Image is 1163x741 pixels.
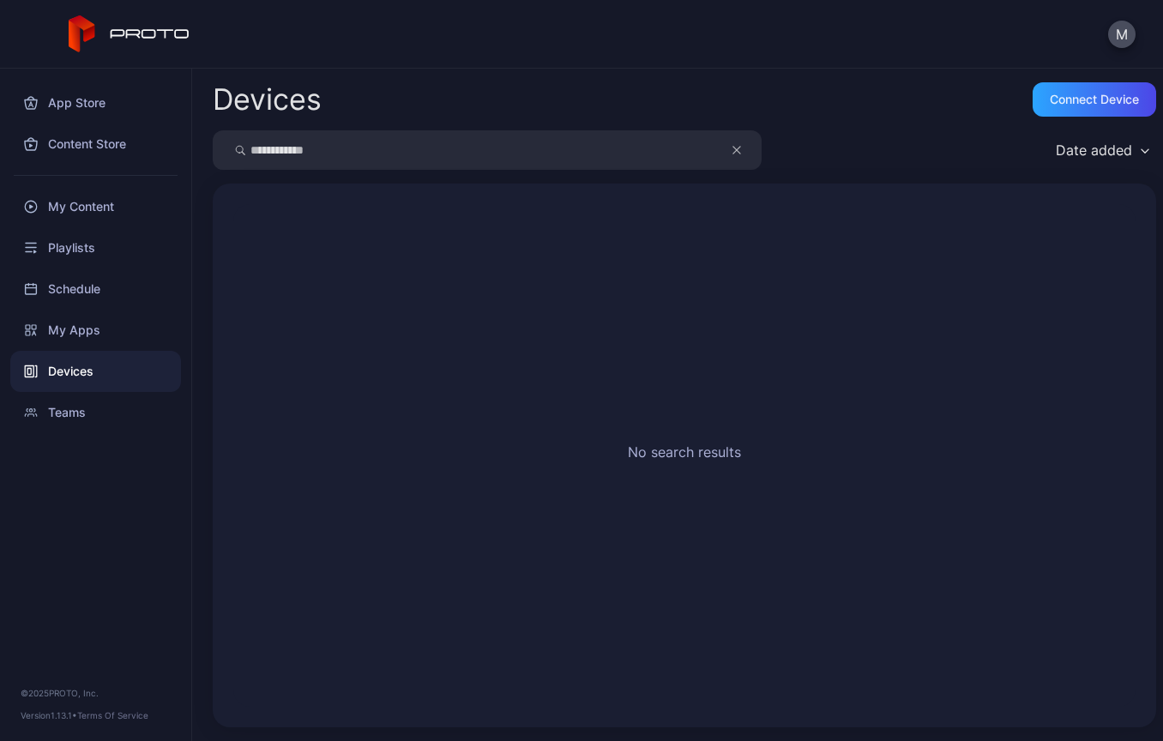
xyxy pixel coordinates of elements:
[1108,21,1136,48] button: M
[10,392,181,433] a: Teams
[10,123,181,165] a: Content Store
[77,710,148,720] a: Terms Of Service
[10,82,181,123] a: App Store
[21,686,171,700] div: © 2025 PROTO, Inc.
[21,710,77,720] span: Version 1.13.1 •
[10,268,181,310] a: Schedule
[1050,93,1139,106] div: Connect device
[10,186,181,227] a: My Content
[1056,142,1132,159] div: Date added
[628,442,741,462] h2: No search results
[10,351,181,392] a: Devices
[10,310,181,351] a: My Apps
[1047,130,1156,170] button: Date added
[1033,82,1156,117] button: Connect device
[213,84,322,115] h2: Devices
[10,227,181,268] a: Playlists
